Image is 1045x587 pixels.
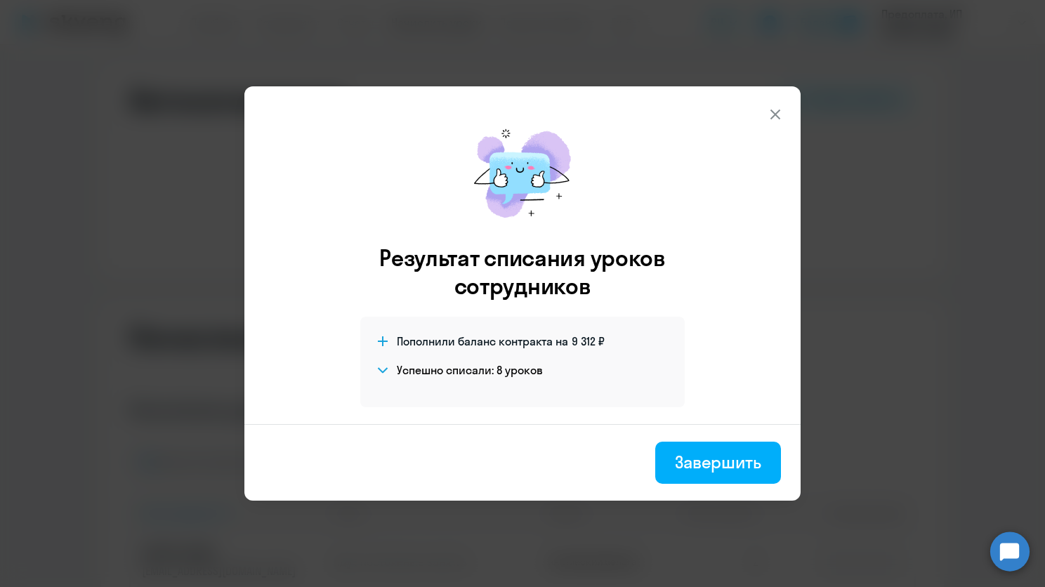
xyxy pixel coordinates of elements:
[675,451,761,473] div: Завершить
[459,114,586,232] img: mirage-message.png
[397,362,543,378] h4: Успешно списали: 8 уроков
[360,244,685,300] h3: Результат списания уроков сотрудников
[397,334,568,349] span: Пополнили баланс контракта на
[655,442,781,484] button: Завершить
[572,334,605,349] span: 9 312 ₽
